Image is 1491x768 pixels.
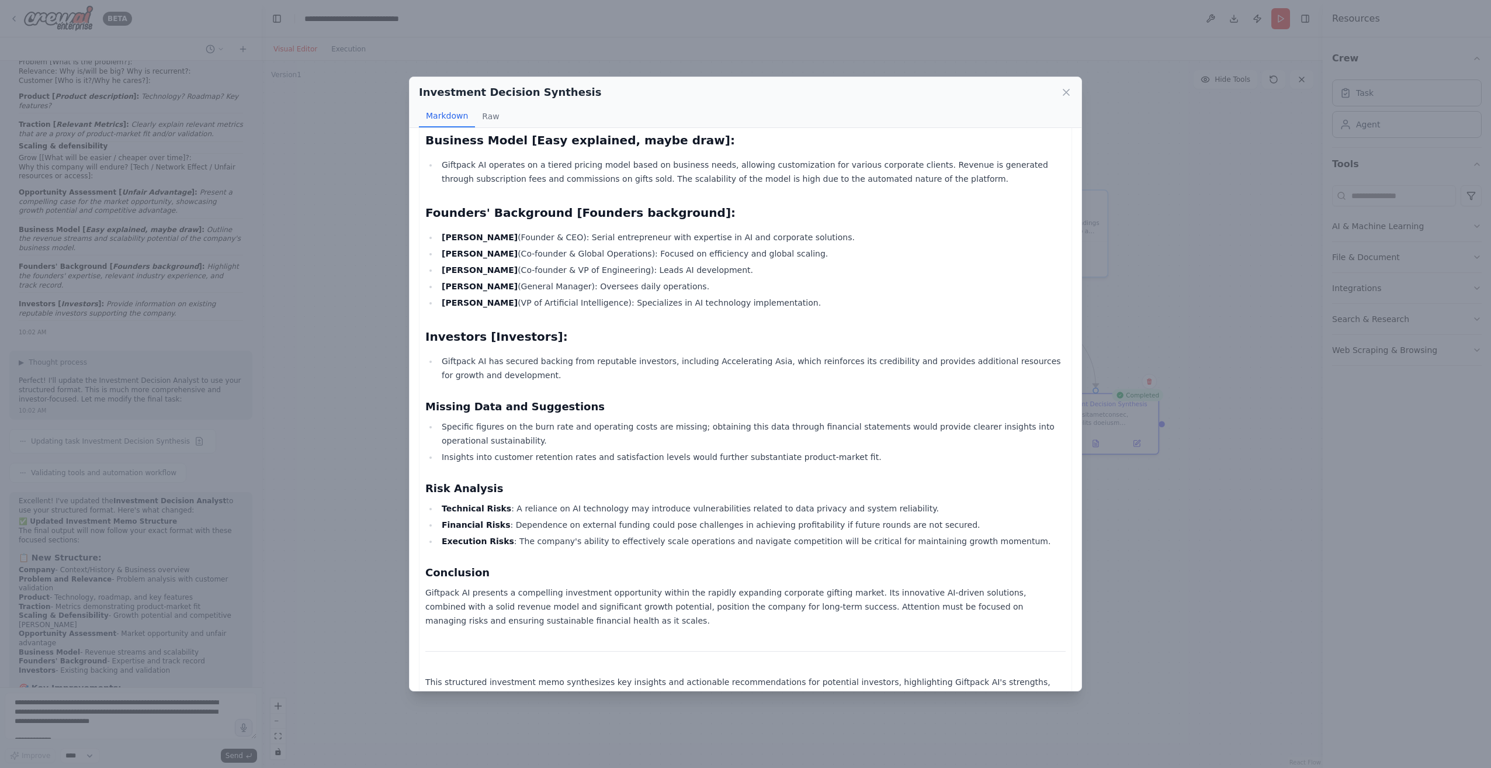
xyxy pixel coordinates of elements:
[425,480,1066,497] h3: Risk Analysis
[425,586,1066,628] p: Giftpack AI presents a compelling investment opportunity within the rapidly expanding corporate g...
[438,263,1066,277] li: (Co-founder & VP of Engineering): Leads AI development.
[442,249,518,258] strong: [PERSON_NAME]
[475,105,506,127] button: Raw
[442,233,518,242] strong: [PERSON_NAME]
[425,133,735,147] strong: Business Model [Easy explained, maybe draw]:
[419,84,601,101] h2: Investment Decision Synthesis
[438,279,1066,293] li: (General Manager): Oversees daily operations.
[438,450,1066,464] li: Insights into customer retention rates and satisfaction levels would further substantiate product...
[425,399,1066,415] h3: Missing Data and Suggestions
[438,534,1066,548] li: : The company's ability to effectively scale operations and navigate competition will be critical...
[425,565,1066,581] h3: Conclusion
[425,206,736,220] strong: Founders' Background [Founders background]:
[438,158,1066,186] li: Giftpack AI operates on a tiered pricing model based on business needs, allowing customization fo...
[438,247,1066,261] li: (Co-founder & Global Operations): Focused on efficiency and global scaling.
[442,504,511,513] strong: Technical Risks
[442,537,514,546] strong: Execution Risks
[425,330,568,344] strong: Investors [Investors]:
[438,230,1066,244] li: (Founder & CEO): Serial entrepreneur with expertise in AI and corporate solutions.
[438,296,1066,310] li: (VP of Artificial Intelligence): Specializes in AI technology implementation.
[438,420,1066,448] li: Specific figures on the burn rate and operating costs are missing; obtaining this data through fi...
[425,675,1066,703] p: This structured investment memo synthesizes key insights and actionable recommendations for poten...
[438,518,1066,532] li: : Dependence on external funding could pose challenges in achieving profitability if future round...
[438,501,1066,516] li: : A reliance on AI technology may introduce vulnerabilities related to data privacy and system re...
[442,265,518,275] strong: [PERSON_NAME]
[438,354,1066,382] li: Giftpack AI has secured backing from reputable investors, including Accelerating Asia, which rein...
[442,282,518,291] strong: [PERSON_NAME]
[442,298,518,307] strong: [PERSON_NAME]
[419,105,475,127] button: Markdown
[442,520,511,530] strong: Financial Risks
